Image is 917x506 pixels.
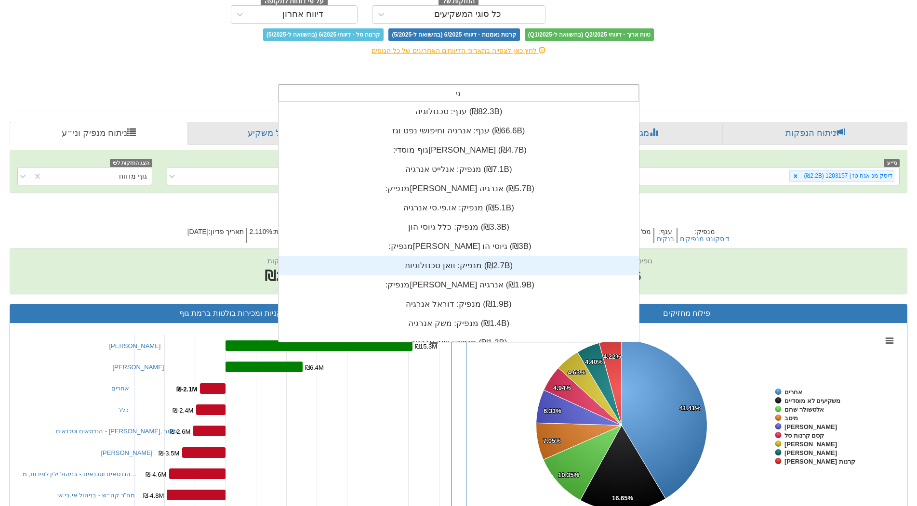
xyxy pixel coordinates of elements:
tspan: 41.41% [679,404,701,412]
tspan: 4.63% [568,369,585,376]
tspan: ₪-2.6M [170,428,190,435]
tspan: [PERSON_NAME] קרנות [784,458,855,465]
div: גוף מדווח [119,171,147,181]
div: ענף: ‏טכנולוגיה ‎(₪82.3B)‎ [279,102,639,121]
div: מנפיק: ‏[PERSON_NAME] גיוסי הו ‎(₪3B)‎ [279,237,639,256]
div: מנפיק: ‏[PERSON_NAME] אנרגיה ‎(₪1.9B)‎ [279,275,639,295]
h3: קניות ומכירות בולטות ברמת גוף [17,309,444,318]
tspan: ₪15.3M [415,343,437,350]
tspan: [PERSON_NAME] [784,423,837,430]
tspan: [PERSON_NAME] [784,449,837,456]
a: ניתוח מנפיק וני״ע [10,122,188,145]
tspan: ₪-4.8M [143,492,164,499]
span: ני״ע [884,159,900,167]
tspan: ₪-3.5M [159,450,179,457]
span: שווי החזקות [267,257,304,265]
button: דיסקונט מנפיקים [680,235,730,243]
a: ניתוח הנפקות [723,122,907,145]
tspan: 16.65% [612,494,634,502]
span: קרנות נאמנות - דיווחי 6/2025 (בהשוואה ל-5/2025) [388,28,519,41]
tspan: 4.40% [585,358,603,365]
span: ₪2.2B [265,268,306,284]
div: דיווח אחרון [282,10,323,19]
div: גוף מוסדי: ‏[PERSON_NAME] ‎(₪4.7B)‎ [279,141,639,160]
h5: מנפיק : [677,228,732,243]
tspan: מיטב [784,415,798,422]
tspan: ₪-2.4M [173,407,193,414]
div: דיסק מנ אגח טז | 1203157 (₪2.2B) [801,170,894,182]
div: ענף: ‏אנרגיה וחיפושי נפט וגז ‎(₪66.6B)‎ [279,121,639,141]
div: מנפיק: ‏דוראל אנרגיה ‎(₪1.9B)‎ [279,295,639,314]
a: כלל [119,406,129,414]
tspan: 7.05% [543,437,561,444]
tspan: [PERSON_NAME] [784,441,837,448]
div: מנפיק: ‏משק אנרגיה ‎(₪1.4B)‎ [279,314,639,333]
tspan: 10.35% [558,471,580,479]
h2: דיסק מנ אגח טז | 1203157 - ניתוח ני״ע [10,203,907,219]
div: מנפיק: ‏וואן טכנולוגיות ‎(₪2.7B)‎ [279,256,639,275]
div: לחץ כאן לצפייה בתאריכי הדיווחים האחרונים של כל הגופים [177,46,741,55]
a: פרופיל משקיע [188,122,369,145]
tspan: 4.94% [553,384,571,391]
tspan: ₪-2.1M [176,386,197,393]
h5: ריבית : 2.110% [246,228,292,243]
a: [PERSON_NAME] [101,449,153,456]
a: הנדסאים וטכנאים - [PERSON_NAME], מיטב [56,428,177,435]
h5: ענף : [653,228,677,243]
div: כל סוגי המשקיעים [434,10,501,19]
span: טווח ארוך - דיווחי Q2/2025 (בהשוואה ל-Q1/2025) [525,28,654,41]
tspan: 4.22% [603,353,621,360]
h5: תאריך פדיון : [DATE] [185,228,246,243]
div: מנפיק: ‏או.פי.סי אנרגיה ‎(₪5.1B)‎ [279,198,639,218]
tspan: ₪-4.6M [146,471,166,478]
a: [PERSON_NAME] [109,342,161,350]
tspan: אחרים [784,389,802,396]
div: מנפיק: ‏שוב אנרגיה ‎(₪1.3B)‎ [279,333,639,352]
a: [PERSON_NAME] [113,363,164,371]
a: הנדסאים וטכנאים - בניהול ילין לפידות, מ… [23,470,137,478]
tspan: 6.33% [544,407,561,415]
div: מנפיק: ‏כלל גיוסי הון ‎(₪3.3B)‎ [279,218,639,237]
div: grid [279,102,639,391]
tspan: אלטשולר שחם [784,406,824,413]
button: בנקים [657,235,674,243]
span: הצג החזקות לפי [110,159,152,167]
a: אחרים [111,385,129,392]
a: מח"ר קה״ש - בניהול אי.בי.אי [57,492,135,499]
div: מנפיק: ‏אנלייט אנרגיה ‎(₪7.1B)‎ [279,160,639,179]
tspan: קסם קרנות סל [784,432,824,439]
span: קרנות סל - דיווחי 6/2025 (בהשוואה ל-5/2025) [263,28,384,41]
tspan: ₪6.4M [305,364,324,371]
div: מנפיק: ‏[PERSON_NAME] אנרגיה ‎(₪5.7B)‎ [279,179,639,198]
tspan: משקיעים לא מוסדיים [784,397,840,404]
h3: פילוח מחזיקים [474,309,900,318]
